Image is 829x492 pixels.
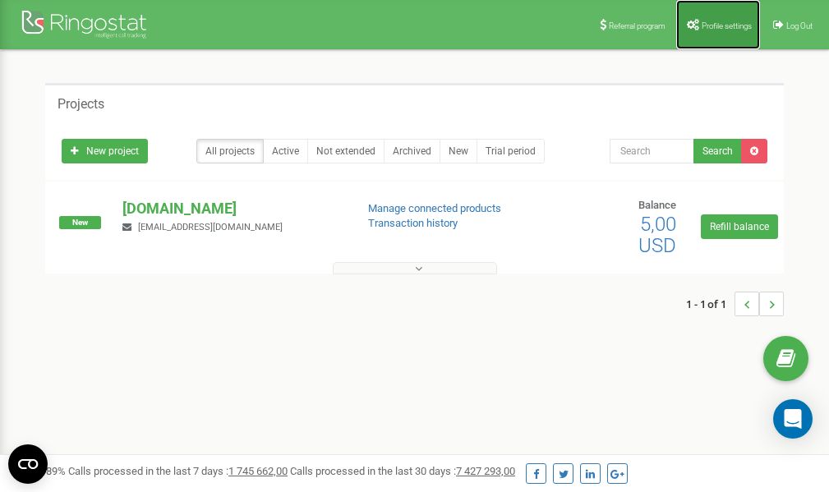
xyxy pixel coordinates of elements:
[368,202,501,214] a: Manage connected products
[456,465,515,477] u: 7 427 293,00
[59,216,101,229] span: New
[773,399,813,439] div: Open Intercom Messenger
[263,139,308,163] a: Active
[196,139,264,163] a: All projects
[122,198,341,219] p: [DOMAIN_NAME]
[8,444,48,484] button: Open CMP widget
[307,139,385,163] a: Not extended
[228,465,288,477] u: 1 745 662,00
[686,275,784,333] nav: ...
[693,139,742,163] button: Search
[440,139,477,163] a: New
[702,21,752,30] span: Profile settings
[68,465,288,477] span: Calls processed in the last 7 days :
[686,292,735,316] span: 1 - 1 of 1
[609,21,666,30] span: Referral program
[701,214,778,239] a: Refill balance
[384,139,440,163] a: Archived
[368,217,458,229] a: Transaction history
[62,139,148,163] a: New project
[638,199,676,211] span: Balance
[638,213,676,257] span: 5,00 USD
[477,139,545,163] a: Trial period
[138,222,283,232] span: [EMAIL_ADDRESS][DOMAIN_NAME]
[58,97,104,112] h5: Projects
[290,465,515,477] span: Calls processed in the last 30 days :
[786,21,813,30] span: Log Out
[610,139,694,163] input: Search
